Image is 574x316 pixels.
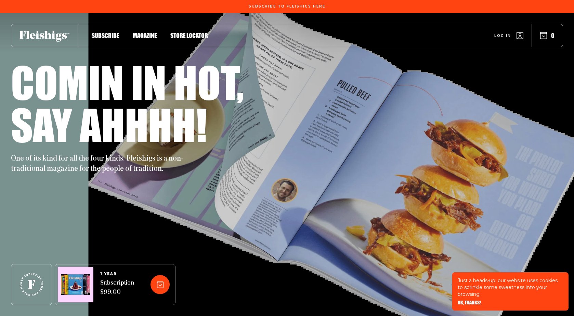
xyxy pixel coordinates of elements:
p: One of its kind for all the four kinds. Fleishigs is a non-traditional magazine for the people of... [11,154,189,174]
span: Magazine [133,32,157,39]
a: Store locator [170,31,208,40]
h1: Say ahhhh! [11,103,207,146]
p: Just a heads-up: our website uses cookies to sprinkle some sweetness into your browsing. [458,277,563,298]
span: 1 YEAR [100,272,134,276]
span: Subscription $99.00 [100,279,134,297]
a: Subscribe To Fleishigs Here [247,4,327,8]
button: 0 [540,32,555,39]
img: Magazines image [61,274,90,295]
a: Magazine [133,31,157,40]
button: OK, THANKS! [458,300,481,305]
span: Store locator [170,32,208,39]
span: Subscribe To Fleishigs Here [249,4,325,9]
a: 1 YEARSubscription $99.00 [100,272,134,297]
a: Subscribe [92,31,119,40]
span: Subscribe [92,32,119,39]
h1: Comin in hot, [11,61,244,103]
